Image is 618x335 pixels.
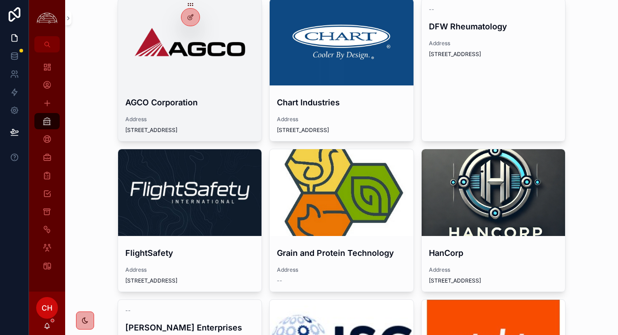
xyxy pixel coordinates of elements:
[429,51,558,58] span: [STREET_ADDRESS]
[125,116,255,123] span: Address
[277,277,282,284] span: --
[125,321,255,334] h4: [PERSON_NAME] Enterprises
[277,116,406,123] span: Address
[125,277,255,284] span: [STREET_ADDRESS]
[118,149,262,292] a: FlightSafetyAddress[STREET_ADDRESS]
[429,6,434,13] span: --
[125,266,255,274] span: Address
[429,266,558,274] span: Address
[429,20,558,33] h4: DFW Rheumatology
[429,40,558,47] span: Address
[118,149,262,236] div: 1633977066381.jpeg
[270,149,414,236] div: channels4_profile.jpg
[125,247,255,259] h4: FlightSafety
[421,149,566,292] a: HanCorpAddress[STREET_ADDRESS]
[34,11,60,25] img: App logo
[277,127,406,134] span: [STREET_ADDRESS]
[269,149,414,292] a: Grain and Protein TechnologyAddress--
[277,247,406,259] h4: Grain and Protein Technology
[277,266,406,274] span: Address
[429,247,558,259] h4: HanCorp
[277,96,406,109] h4: Chart Industries
[125,127,255,134] span: [STREET_ADDRESS]
[429,277,558,284] span: [STREET_ADDRESS]
[42,302,52,313] span: CH
[29,52,65,286] div: scrollable content
[125,96,255,109] h4: AGCO Corporation
[422,149,566,236] div: 778c0795d38c4790889d08bccd6235bd28ab7647284e7b1cd2b3dc64200782bb.png
[125,307,131,314] span: --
